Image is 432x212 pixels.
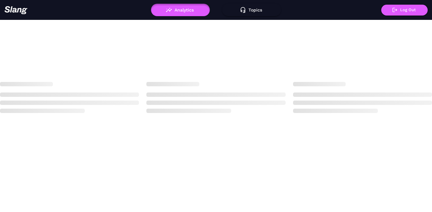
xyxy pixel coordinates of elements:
[151,4,210,16] button: Analytics
[381,5,428,16] button: Log Out
[151,7,210,12] a: Analytics
[222,4,281,16] button: Topics
[4,6,28,14] img: 623511267c55cb56e2f2a487_logo2.png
